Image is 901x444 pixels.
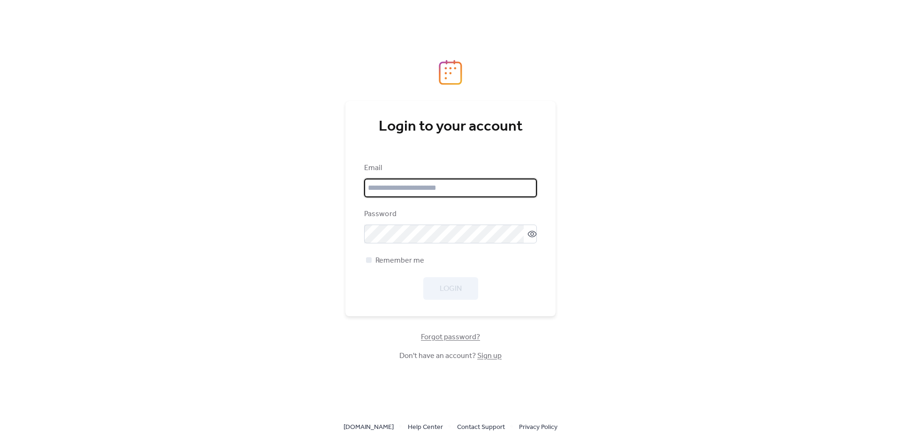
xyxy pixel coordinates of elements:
[364,209,535,220] div: Password
[421,332,480,343] span: Forgot password?
[457,422,505,433] span: Contact Support
[457,421,505,433] a: Contact Support
[519,422,557,433] span: Privacy Policy
[408,422,443,433] span: Help Center
[364,117,537,136] div: Login to your account
[344,421,394,433] a: [DOMAIN_NAME]
[408,421,443,433] a: Help Center
[439,60,462,85] img: logo
[364,163,535,174] div: Email
[477,349,502,363] a: Sign up
[399,351,502,362] span: Don't have an account?
[375,255,424,266] span: Remember me
[421,335,480,340] a: Forgot password?
[519,421,557,433] a: Privacy Policy
[344,422,394,433] span: [DOMAIN_NAME]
